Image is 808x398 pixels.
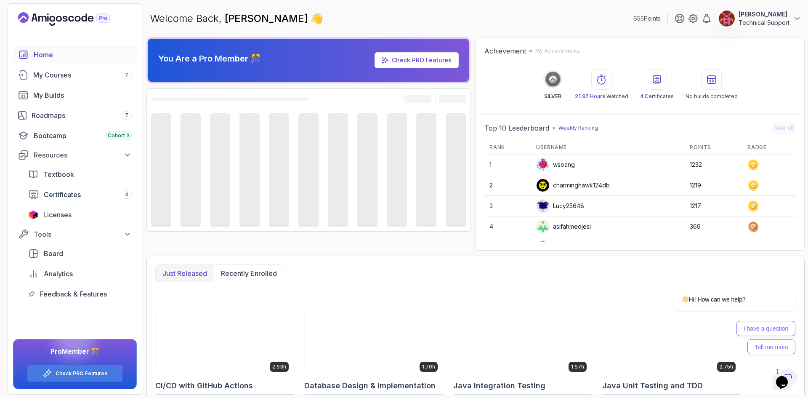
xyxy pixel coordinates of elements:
[685,155,742,175] td: 1232
[44,269,73,279] span: Analytics
[422,363,435,370] p: 1.70h
[23,245,137,262] a: board
[742,141,796,155] th: Badge
[43,169,74,179] span: Textbook
[484,237,531,258] td: 5
[537,200,549,212] img: default monster avatar
[18,12,129,26] a: Landing page
[454,299,592,377] img: Java Integration Testing card
[13,107,137,124] a: roadmaps
[685,175,742,196] td: 1219
[686,93,738,100] p: No builds completed
[633,14,661,23] p: 655 Points
[34,150,132,160] div: Resources
[536,199,584,213] div: Lucy25648
[150,12,323,25] p: Welcome Back,
[23,186,137,203] a: certificates
[13,147,137,163] button: Resources
[156,265,214,282] button: Just released
[718,10,801,27] button: user profile image[PERSON_NAME]Technical Support
[484,46,526,56] h2: Achievement
[108,132,130,139] span: Cohort 3
[484,155,531,175] td: 1
[453,380,545,392] h2: Java Integration Testing
[537,241,549,254] img: default monster avatar
[537,158,549,171] img: default monster avatar
[156,299,294,377] img: CI/CD with GitHub Actions card
[536,158,575,171] div: wseang
[772,122,796,134] button: See all
[536,240,589,254] div: Sabrina0704
[484,123,549,133] h2: Top 10 Leaderboard
[640,93,643,99] span: 4
[720,363,733,370] p: 2.75h
[225,12,311,24] span: [PERSON_NAME]
[392,56,452,64] a: Check PRO Features
[155,380,253,392] h2: CI/CD with GitHub Actions
[544,93,561,100] p: SILVER
[40,289,107,299] span: Feedback & Features
[685,196,742,216] td: 1217
[648,212,800,360] iframe: chat widget
[773,364,800,390] iframe: chat widget
[272,363,286,370] p: 2.63h
[305,299,443,377] img: Database Design & Implementation card
[537,220,549,233] img: user profile image
[13,127,137,144] a: bootcamp
[23,265,137,282] a: analytics
[23,166,137,183] a: textbook
[27,365,123,382] button: Check PRO Features
[162,268,207,278] p: Just released
[44,190,81,200] span: Certificates
[575,93,628,100] p: Watched
[484,141,531,155] th: Rank
[640,93,674,100] p: Certificates
[13,87,137,104] a: builds
[739,10,789,19] p: [PERSON_NAME]
[221,268,277,278] p: Recently enrolled
[158,53,261,64] p: You Are a Pro Member 🎊
[484,216,531,237] td: 4
[125,191,128,198] span: 4
[536,220,591,233] div: asifahmedjesi
[603,299,741,377] img: Java Unit Testing and TDD card
[33,90,132,100] div: My Builds
[484,196,531,216] td: 3
[304,380,436,392] h2: Database Design & Implementation
[34,50,132,60] div: Home
[739,19,789,27] p: Technical Support
[125,112,128,119] span: 7
[44,248,63,259] span: Board
[13,227,137,242] button: Tools
[32,110,132,120] div: Roadmaps
[310,11,324,26] span: 👋
[23,286,137,302] a: feedback
[13,46,137,63] a: home
[536,179,610,192] div: charminghawk124db
[375,52,459,68] a: Check PRO Features
[214,265,284,282] button: Recently enrolled
[484,175,531,196] td: 2
[535,48,580,54] p: My Achievements
[685,141,742,155] th: Points
[575,93,605,99] span: 21.97 Hours
[43,210,72,220] span: Licenses
[571,363,584,370] p: 1.67h
[28,211,38,219] img: jetbrains icon
[34,229,132,239] div: Tools
[33,70,132,80] div: My Courses
[23,206,137,223] a: licenses
[125,72,128,78] span: 7
[34,131,132,141] div: Bootcamp
[719,11,735,27] img: user profile image
[13,67,137,83] a: courses
[602,380,703,392] h2: Java Unit Testing and TDD
[537,179,549,192] img: user profile image
[531,141,685,155] th: Username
